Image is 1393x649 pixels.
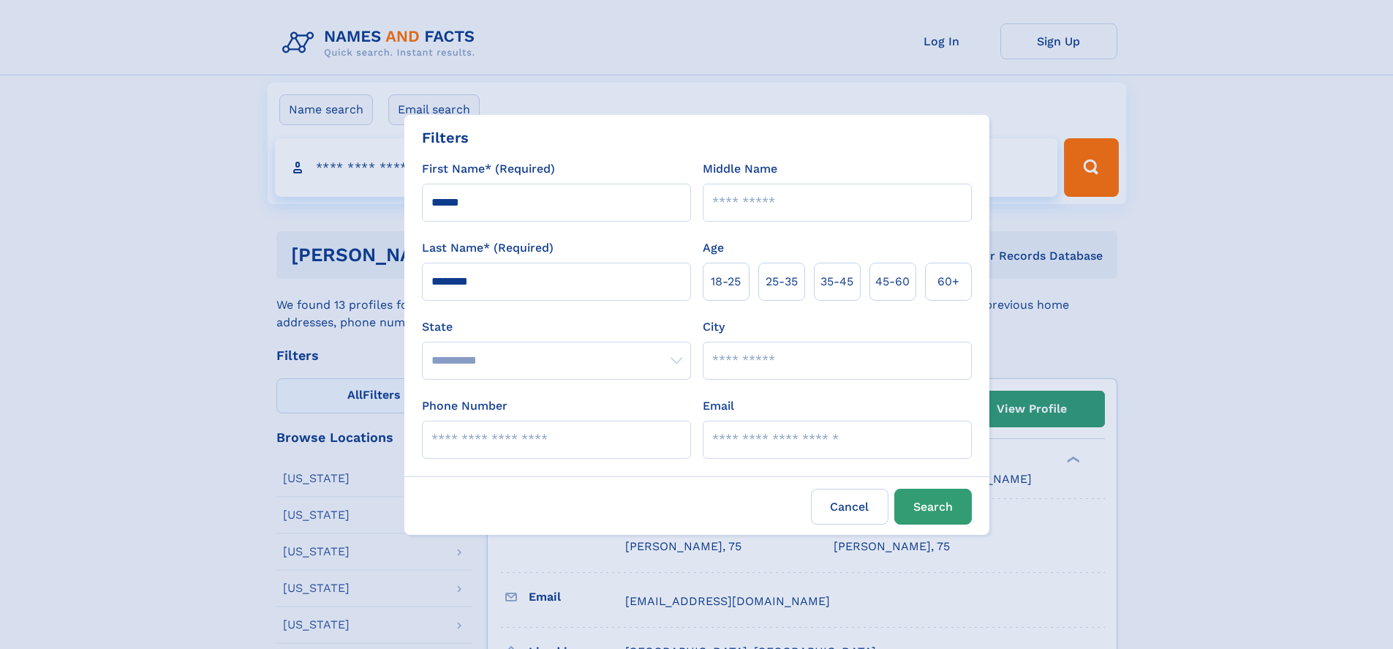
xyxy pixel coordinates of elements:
[422,160,555,178] label: First Name* (Required)
[703,318,725,336] label: City
[711,273,741,290] span: 18‑25
[422,127,469,149] div: Filters
[703,397,734,415] label: Email
[766,273,798,290] span: 25‑35
[703,160,777,178] label: Middle Name
[422,239,554,257] label: Last Name* (Required)
[937,273,959,290] span: 60+
[875,273,910,290] span: 45‑60
[894,489,972,525] button: Search
[811,489,888,525] label: Cancel
[820,273,853,290] span: 35‑45
[422,397,507,415] label: Phone Number
[703,239,724,257] label: Age
[422,318,691,336] label: State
